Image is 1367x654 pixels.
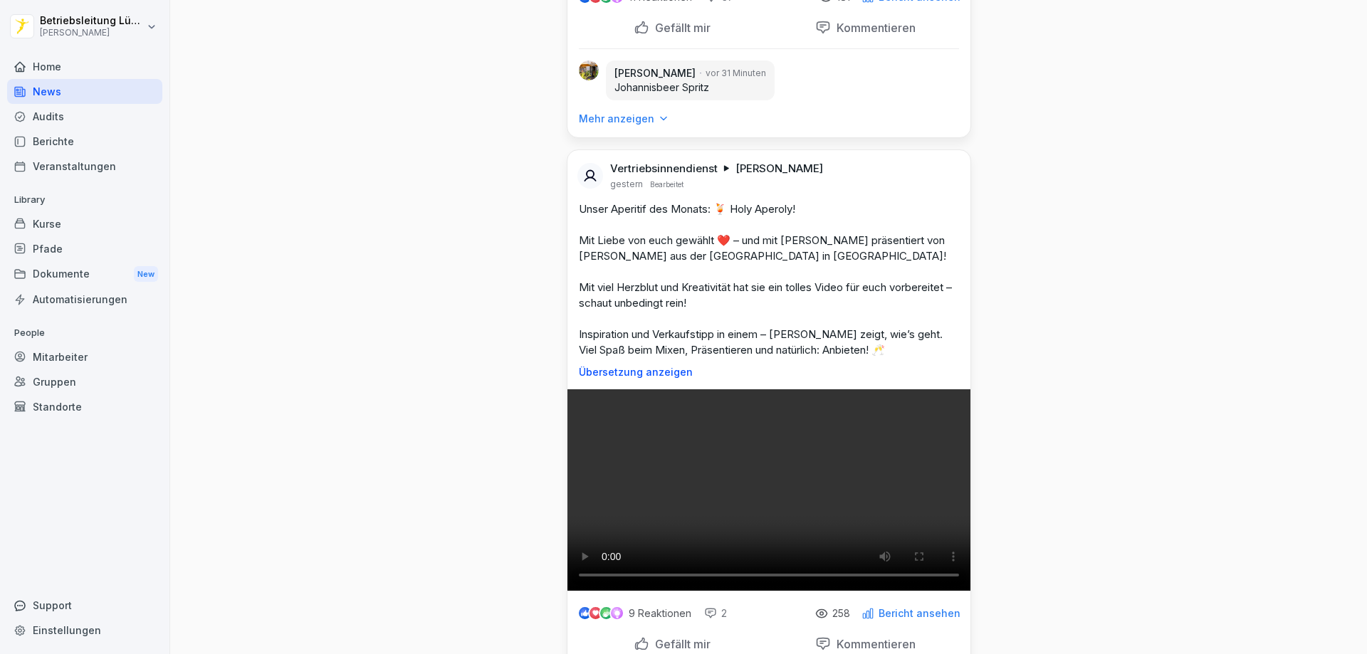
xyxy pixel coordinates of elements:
[7,154,162,179] a: Veranstaltungen
[650,179,683,190] p: Bearbeitet
[649,637,711,651] p: Gefällt mir
[7,79,162,104] a: News
[706,67,766,80] p: vor 31 Minuten
[7,104,162,129] a: Audits
[7,189,162,211] p: Library
[7,618,162,643] a: Einstellungen
[600,607,612,619] img: celebrate
[579,201,959,358] p: Unser Aperitif des Monats: 🍹 Holy Aperoly! Mit Liebe von euch gewählt ❤️ – und mit [PERSON_NAME] ...
[7,369,162,394] a: Gruppen
[610,179,643,190] p: gestern
[879,608,960,619] p: Bericht ansehen
[40,28,144,38] p: [PERSON_NAME]
[611,607,623,620] img: inspiring
[590,608,601,618] img: love
[579,366,959,378] p: Übersetzung anzeigen
[614,66,696,80] p: [PERSON_NAME]
[831,637,916,651] p: Kommentieren
[7,287,162,312] a: Automatisierungen
[7,211,162,236] a: Kurse
[735,162,823,176] p: [PERSON_NAME]
[7,261,162,288] div: Dokumente
[649,21,711,35] p: Gefällt mir
[579,60,599,80] img: ahtvx1qdgs31qf7oeejj87mb.png
[629,608,691,619] p: 9 Reaktionen
[832,608,850,619] p: 258
[7,129,162,154] a: Berichte
[134,266,158,283] div: New
[7,394,162,419] a: Standorte
[7,344,162,369] a: Mitarbeiter
[610,162,718,176] p: Vertriebsinnendienst
[7,593,162,618] div: Support
[831,21,916,35] p: Kommentieren
[7,54,162,79] a: Home
[579,608,590,619] img: like
[704,606,727,621] div: 2
[7,236,162,261] a: Pfade
[40,15,144,27] p: Betriebsleitung Lübeck Holstentor
[7,261,162,288] a: DokumenteNew
[7,322,162,344] p: People
[579,112,654,126] p: Mehr anzeigen
[614,80,766,95] p: Johannisbeer Spritz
